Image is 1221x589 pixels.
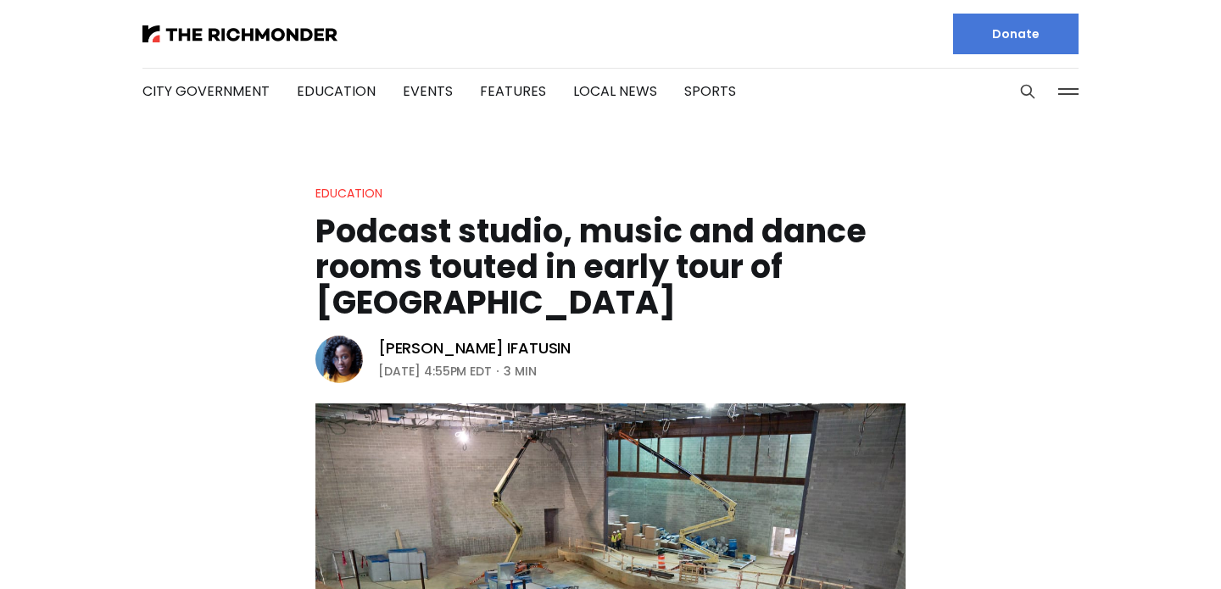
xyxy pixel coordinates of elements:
img: Victoria A. Ifatusin [315,336,363,383]
a: Donate [953,14,1079,54]
time: [DATE] 4:55PM EDT [378,361,492,381]
a: [PERSON_NAME] Ifatusin [378,338,571,358]
span: 3 min [504,361,537,381]
a: Events [403,81,453,101]
h1: Podcast studio, music and dance rooms touted in early tour of [GEOGRAPHIC_DATA] [315,214,906,320]
a: Education [315,185,382,202]
iframe: portal-trigger [1077,506,1221,589]
img: The Richmonder [142,25,337,42]
a: City Government [142,81,270,101]
a: Sports [684,81,736,101]
a: Local News [573,81,657,101]
button: Search this site [1015,79,1040,104]
a: Features [480,81,546,101]
a: Education [297,81,376,101]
